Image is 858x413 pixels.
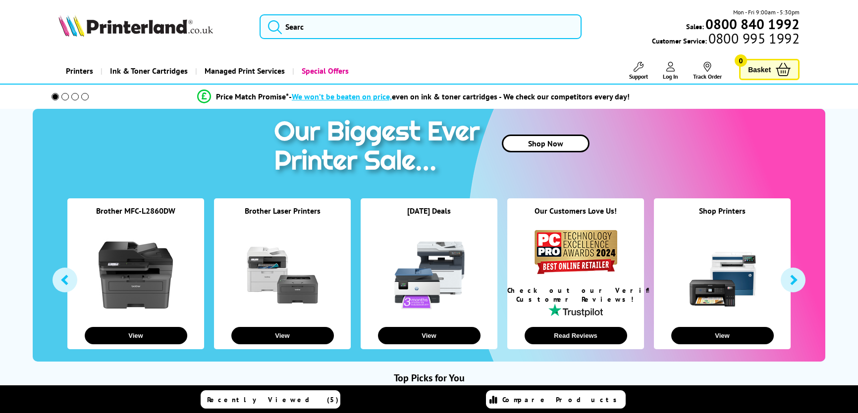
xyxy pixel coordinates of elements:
div: - even on ink & toner cartridges - We check our competitors every day! [289,92,630,101]
a: Ink & Toner Cartridges [101,58,195,84]
img: Printerland Logo [58,15,213,37]
img: printer sale [269,109,490,186]
input: Searc [260,14,582,39]
a: Compare Products [486,390,626,409]
span: Log In [663,73,678,80]
b: 0800 840 1992 [705,15,800,33]
a: Track Order [693,62,722,80]
a: Managed Print Services [195,58,292,84]
span: Recently Viewed (5) [207,395,339,404]
a: Brother Laser Printers [245,206,321,216]
button: Read Reviews [525,327,627,344]
button: View [671,327,774,344]
span: Sales: [686,22,704,31]
a: Printers [58,58,101,84]
button: View [85,327,187,344]
a: Log In [663,62,678,80]
span: Customer Service: [652,34,800,46]
a: 0800 840 1992 [704,19,800,29]
span: Support [629,73,648,80]
li: modal_Promise [38,88,789,105]
span: Price Match Promise* [216,92,289,101]
a: Support [629,62,648,80]
span: Ink & Toner Cartridges [110,58,188,84]
span: 0800 995 1992 [707,34,800,43]
span: Basket [748,63,771,76]
button: View [378,327,481,344]
span: Mon - Fri 9:00am - 5:30pm [733,7,800,17]
span: 0 [735,54,747,67]
a: Special Offers [292,58,356,84]
div: Our Customers Love Us! [507,206,644,228]
a: Recently Viewed (5) [201,390,340,409]
a: Printerland Logo [58,15,247,39]
div: Check out our Verified Customer Reviews! [507,286,644,304]
a: Shop Now [502,135,590,152]
button: View [231,327,334,344]
span: We won’t be beaten on price, [292,92,392,101]
a: Brother MFC-L2860DW [96,206,175,216]
a: Basket 0 [739,59,800,80]
div: [DATE] Deals [361,206,497,228]
div: Shop Printers [654,206,791,228]
span: Compare Products [502,395,622,404]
